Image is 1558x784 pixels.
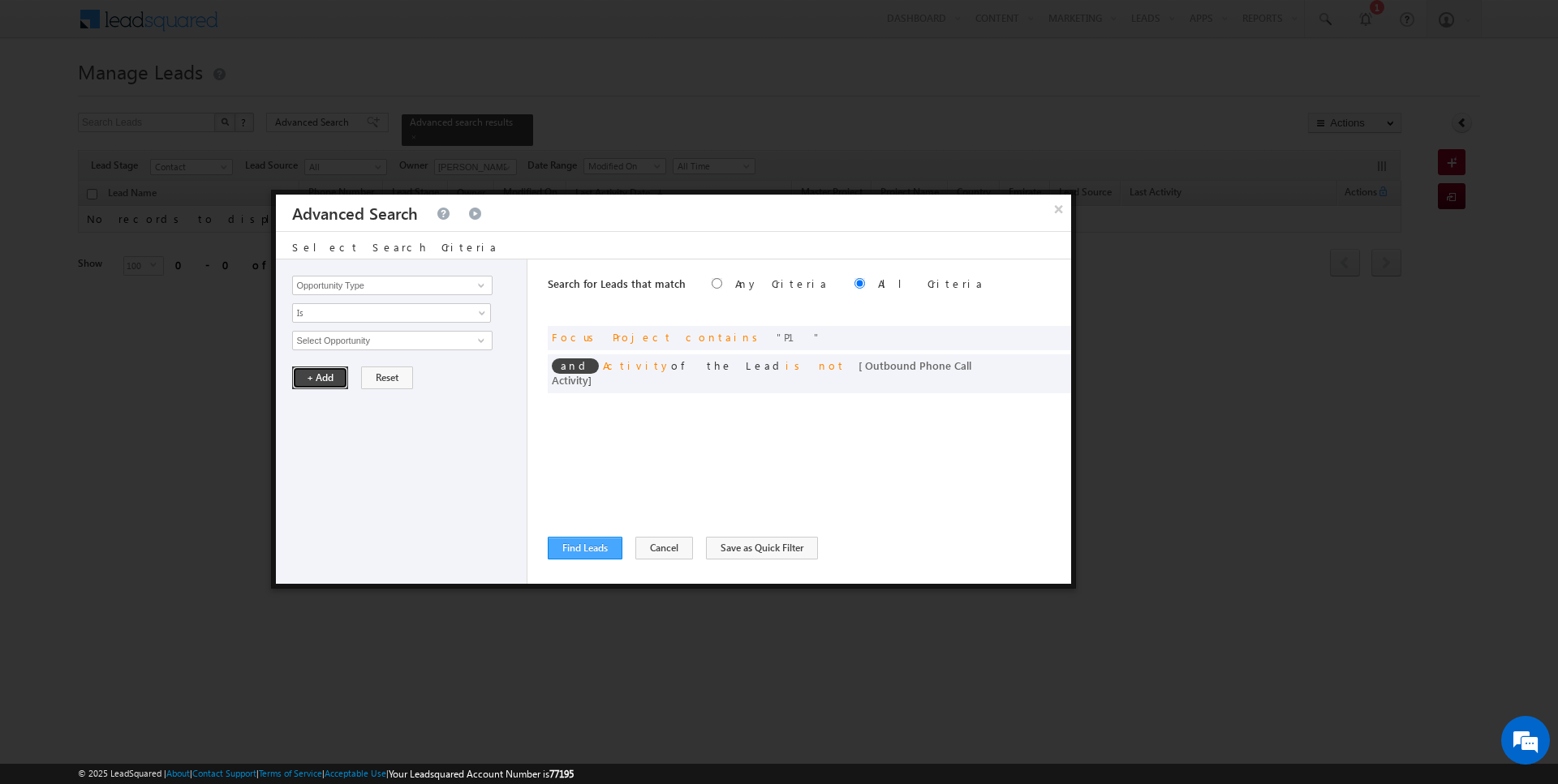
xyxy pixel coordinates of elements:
em: Start Chat [221,499,295,521]
input: Type to Search [292,331,492,350]
span: contains [686,330,764,344]
div: Chat with us now [84,85,273,106]
label: Any Criteria [735,276,828,290]
a: Terms of Service [259,768,322,778]
a: Is [292,303,491,323]
a: Show All Items [469,277,489,293]
a: About [166,768,190,778]
span: Is [293,306,469,320]
span: © 2025 LeadSquared | | | | | [78,766,574,782]
h3: Advanced Search [292,195,418,231]
span: and [552,358,599,374]
span: Activity [603,358,671,372]
textarea: Type your message and hit 'Enter' [21,150,296,486]
span: [ Outbound Phone Call Activity [552,358,971,387]
img: d_60004797649_company_0_60004797649 [28,85,68,106]
span: Select Search Criteria [292,240,498,254]
span: of the Lead ] [552,358,971,387]
input: Type to Search [292,276,492,295]
span: 77195 [549,768,574,780]
a: Acceptable Use [325,768,386,778]
span: Your Leadsquared Account Number is [389,768,574,780]
button: Reset [361,366,413,389]
span: Search for Leads that match [548,276,686,290]
button: + Add [292,366,348,389]
button: × [1046,195,1072,223]
span: Focus Project [552,330,673,344]
label: All Criteria [878,276,984,290]
a: Show All Items [469,332,489,349]
div: Minimize live chat window [266,8,305,47]
span: P1 [777,330,821,344]
a: Contact Support [192,768,256,778]
span: is not [785,358,846,372]
button: Cancel [635,537,693,559]
button: Find Leads [548,537,622,559]
button: Save as Quick Filter [706,537,818,559]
